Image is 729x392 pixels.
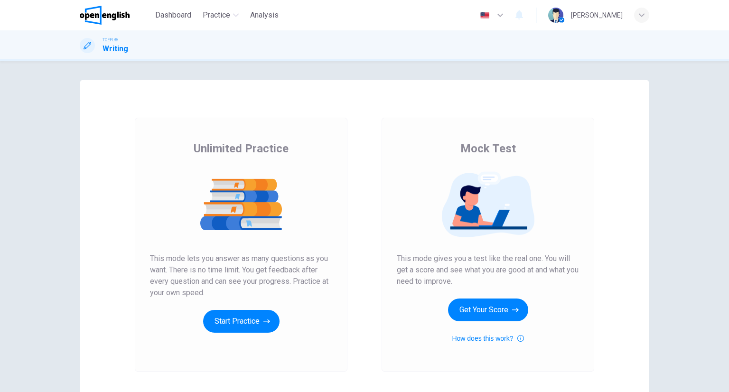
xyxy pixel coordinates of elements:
[246,7,282,24] button: Analysis
[460,141,516,156] span: Mock Test
[155,9,191,21] span: Dashboard
[250,9,279,21] span: Analysis
[203,9,230,21] span: Practice
[448,299,528,321] button: Get Your Score
[80,6,151,25] a: OpenEnglish logo
[548,8,563,23] img: Profile picture
[103,43,128,55] h1: Writing
[80,6,130,25] img: OpenEnglish logo
[397,253,579,287] span: This mode gives you a test like the real one. You will get a score and see what you are good at a...
[151,7,195,24] button: Dashboard
[199,7,243,24] button: Practice
[452,333,523,344] button: How does this work?
[479,12,491,19] img: en
[194,141,289,156] span: Unlimited Practice
[150,253,332,299] span: This mode lets you answer as many questions as you want. There is no time limit. You get feedback...
[571,9,623,21] div: [PERSON_NAME]
[203,310,280,333] button: Start Practice
[103,37,118,43] span: TOEFL®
